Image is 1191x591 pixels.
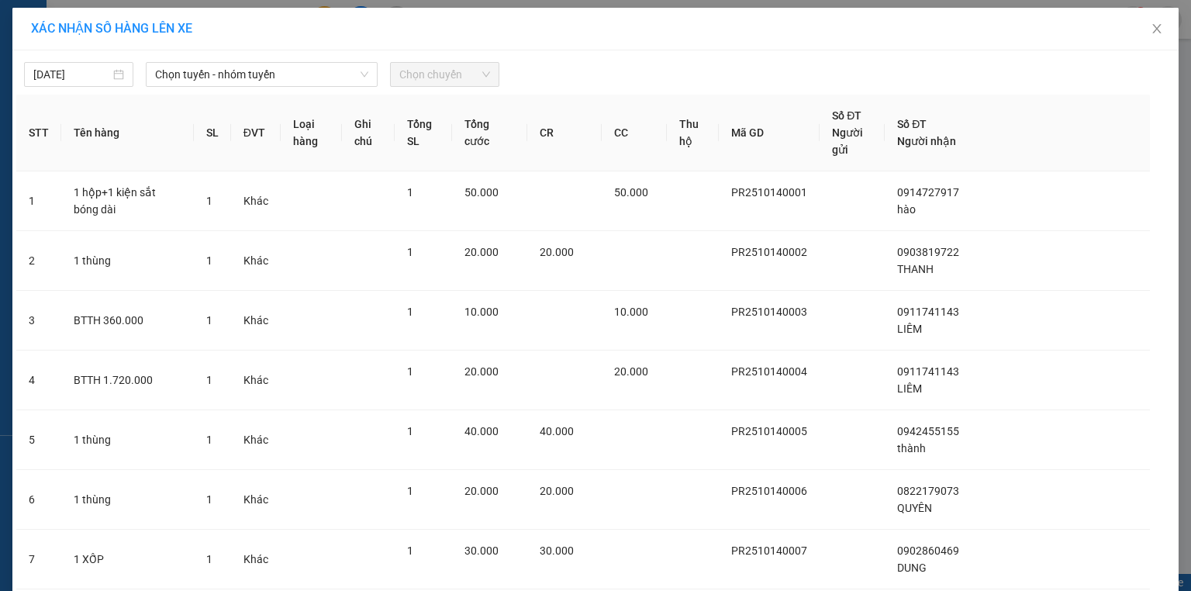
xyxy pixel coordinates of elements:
span: QUYÊN [897,502,932,514]
span: 1 [206,254,212,267]
span: 1 [407,544,413,557]
span: 0914727917 [897,186,959,199]
td: 1 hộp+1 kiện sắt bóng dài [61,171,194,231]
span: 0902860469 [897,544,959,557]
span: 30.000 [464,544,499,557]
td: Khác [231,410,281,470]
span: PR2510140001 [731,186,807,199]
span: 1 [206,434,212,446]
span: LIÊM [897,382,922,395]
span: Người gửi [832,126,863,156]
td: 6 [16,470,61,530]
span: 50.000 [464,186,499,199]
span: PR2510140005 [731,425,807,437]
th: CC [602,95,667,171]
span: 0942455155 [897,425,959,437]
th: Tổng SL [395,95,452,171]
span: thành [897,442,926,454]
span: 20.000 [464,485,499,497]
span: 40.000 [540,425,574,437]
th: CR [527,95,602,171]
td: 3 [16,291,61,351]
td: 2 [16,231,61,291]
td: BTTH 360.000 [61,291,194,351]
td: 5 [16,410,61,470]
span: 1 [407,186,413,199]
th: Tên hàng [61,95,194,171]
span: 10.000 [614,306,648,318]
span: DUNG [897,562,927,574]
span: 1 [206,553,212,565]
span: Chọn chuyến [399,63,490,86]
th: Loại hàng [281,95,343,171]
td: Khác [231,470,281,530]
span: 1 [206,195,212,207]
span: 1 [206,314,212,327]
td: 1 thùng [61,470,194,530]
th: Tổng cước [452,95,528,171]
span: 10.000 [464,306,499,318]
span: PR2510140002 [731,246,807,258]
td: 1 [16,171,61,231]
span: 20.000 [540,485,574,497]
th: Mã GD [719,95,820,171]
span: Số ĐT [832,109,861,122]
span: Chọn tuyến - nhóm tuyến [155,63,368,86]
span: down [360,70,369,79]
span: 0903819722 [897,246,959,258]
th: SL [194,95,231,171]
span: 20.000 [464,246,499,258]
th: ĐVT [231,95,281,171]
span: 1 [407,306,413,318]
th: STT [16,95,61,171]
td: 7 [16,530,61,589]
td: 1 XỐP [61,530,194,589]
span: 20.000 [540,246,574,258]
span: 0911741143 [897,306,959,318]
td: Khác [231,351,281,410]
span: 1 [407,365,413,378]
td: Khác [231,530,281,589]
span: 40.000 [464,425,499,437]
span: Số ĐT [897,118,927,130]
input: 14/10/2025 [33,66,110,83]
span: 1 [206,374,212,386]
td: BTTH 1.720.000 [61,351,194,410]
span: 20.000 [614,365,648,378]
td: Khác [231,231,281,291]
span: Người nhận [897,135,956,147]
th: Thu hộ [667,95,719,171]
span: PR2510140007 [731,544,807,557]
button: Close [1135,8,1179,51]
span: 1 [206,493,212,506]
span: PR2510140006 [731,485,807,497]
span: hào [897,203,916,216]
td: Khác [231,171,281,231]
span: PR2510140004 [731,365,807,378]
span: 0822179073 [897,485,959,497]
span: THANH [897,263,934,275]
td: 4 [16,351,61,410]
span: PR2510140003 [731,306,807,318]
span: 50.000 [614,186,648,199]
span: 20.000 [464,365,499,378]
td: 1 thùng [61,410,194,470]
td: Khác [231,291,281,351]
span: 30.000 [540,544,574,557]
th: Ghi chú [342,95,395,171]
span: close [1151,22,1163,35]
td: 1 thùng [61,231,194,291]
span: 0911741143 [897,365,959,378]
span: LIÊM [897,323,922,335]
span: XÁC NHẬN SỐ HÀNG LÊN XE [31,21,192,36]
span: 1 [407,485,413,497]
span: 1 [407,246,413,258]
span: 1 [407,425,413,437]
